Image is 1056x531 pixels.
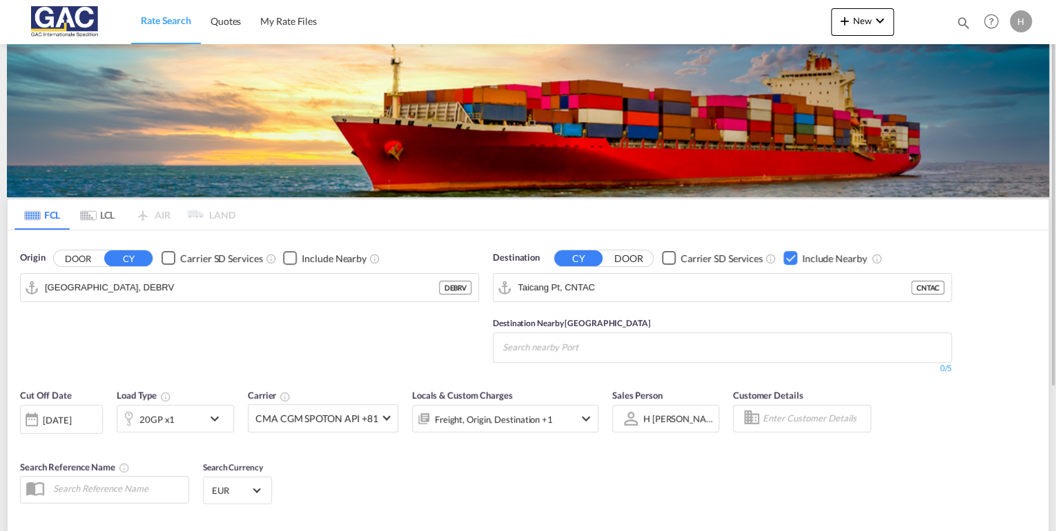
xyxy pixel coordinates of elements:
div: Carrier SD Services [180,252,262,265]
div: 20GP x1icon-chevron-down [117,405,234,432]
span: Carrier [248,390,291,401]
span: Sales Person [612,390,663,401]
md-checkbox: Checkbox No Ink [783,251,867,265]
img: 9f305d00dc7b11eeb4548362177db9c3.png [21,6,114,37]
span: Search Reference Name [20,461,130,472]
div: Include Nearby [802,252,867,265]
span: EUR [212,484,251,497]
md-checkbox: Checkbox No Ink [162,251,262,265]
md-icon: icon-chevron-down [578,410,594,427]
span: Rate Search [141,14,191,26]
md-icon: Unchecked: Search for CY (Container Yard) services for all selected carriers.Checked : Search for... [265,253,276,264]
span: Locals & Custom Charges [412,390,513,401]
span: Destination [493,251,540,265]
input: Search Reference Name [46,478,188,499]
md-input-container: Taicang Pt, CNTAC [493,274,951,301]
img: LCL+%26+FCL+BACKGROUND.png [7,44,1049,197]
span: Customer Details [733,390,803,401]
md-checkbox: Checkbox No Ink [283,251,366,265]
md-checkbox: Checkbox No Ink [662,251,763,265]
input: Search by Port [45,277,439,298]
span: New [837,15,888,26]
input: Search nearby Port [502,337,634,359]
div: Freight Origin Destination Factory Stuffing [435,410,553,429]
span: Cut Off Date [20,390,72,401]
div: icon-magnify [956,15,971,36]
span: Load Type [117,390,171,401]
span: Quotes [211,15,241,27]
md-pagination-wrapper: Use the left and right arrow keys to navigate between tabs [14,199,235,230]
div: H [PERSON_NAME] [643,413,723,424]
md-select: Select Currency: € EUREuro [211,480,264,500]
md-datepicker: Select [20,432,30,450]
md-icon: Unchecked: Search for CY (Container Yard) services for all selected carriers.Checked : Search for... [765,253,776,264]
button: CY [554,250,603,266]
input: Enter Customer Details [763,408,866,429]
span: Search Currency [203,462,263,472]
span: Help [979,10,1003,33]
button: DOOR [605,250,653,266]
div: CNTAC [911,281,944,294]
button: CY [104,250,153,266]
md-tab-item: FCL [14,199,70,230]
span: My Rate Files [260,15,317,27]
div: Help [979,10,1010,34]
md-icon: Your search will be saved by the below given name [119,462,130,473]
div: Carrier SD Services [681,252,763,265]
md-icon: icon-chevron-down [872,12,888,29]
input: Search by Port [518,277,911,298]
md-icon: icon-plus 400-fg [837,12,853,29]
div: [DATE] [20,405,103,434]
md-icon: Unchecked: Ignores neighbouring ports when fetching rates.Checked : Includes neighbouring ports w... [369,253,380,264]
md-icon: icon-information-outline [160,391,171,402]
div: 0/5 [493,363,952,374]
div: H [1010,10,1032,32]
md-tab-item: LCL [70,199,125,230]
md-icon: icon-chevron-down [206,410,230,427]
md-select: Sales Person: H menze [642,408,715,428]
span: CMA CGM SPOTON API +81 [255,412,378,425]
md-input-container: Bremerhaven, DEBRV [21,274,478,301]
span: Origin [20,251,45,265]
span: Destination Nearby [GEOGRAPHIC_DATA] [493,318,650,328]
div: DEBRV [439,281,471,294]
div: 20GP x1 [139,410,175,429]
md-chips-wrap: Chips container with autocompletion. Enter the text area, type text to search, and then use the u... [500,333,639,359]
div: Include Nearby [302,252,366,265]
md-icon: icon-magnify [956,15,971,30]
div: [DATE] [43,414,71,426]
md-icon: Unchecked: Ignores neighbouring ports when fetching rates.Checked : Includes neighbouring ports w... [871,253,882,264]
div: Freight Origin Destination Factory Stuffingicon-chevron-down [412,405,598,432]
md-icon: The selected Trucker/Carrierwill be displayed in the rate results If the rates are from another f... [280,391,291,402]
button: DOOR [54,250,102,266]
button: icon-plus 400-fgNewicon-chevron-down [831,8,894,36]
